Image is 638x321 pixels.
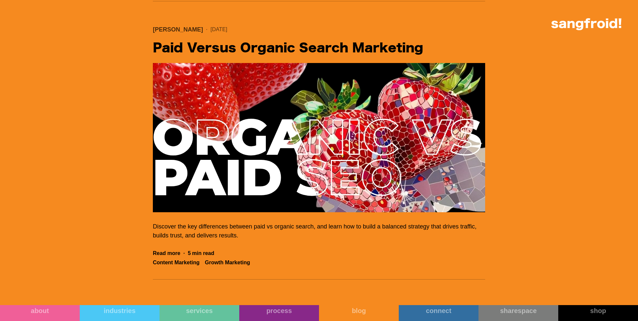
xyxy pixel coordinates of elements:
[551,18,621,30] img: logo
[319,305,399,321] a: blog
[153,250,180,257] div: Read more
[558,305,638,321] a: shop
[153,222,485,240] p: Discover the key differences between paid vs organic search, and learn how to build a balanced st...
[159,307,239,315] div: services
[258,125,278,129] a: privacy policy
[188,250,191,257] div: 5
[399,305,478,321] a: connect
[153,259,199,266] div: Content Marketing
[153,63,485,212] img: paid versus organic search illustrated as strawberries
[153,304,203,311] div: [PERSON_NAME]
[399,307,478,315] div: connect
[180,250,188,257] div: ·
[478,305,558,321] a: sharespace
[558,307,638,315] div: shop
[319,307,399,315] div: blog
[192,250,214,257] div: min read
[205,259,250,266] div: Growth Marketing
[80,307,159,315] div: industries
[203,304,210,311] div: ·
[153,250,214,257] a: Read more·5min read
[210,304,227,311] div: [DATE]
[478,307,558,315] div: sharespace
[159,305,239,321] a: services
[80,305,159,321] a: industries
[153,40,423,56] h2: Paid Versus Organic Search Marketing
[153,39,423,56] a: Paid Versus Organic Search Marketing
[239,305,319,321] a: process
[153,304,485,311] a: [PERSON_NAME]·[DATE]
[239,307,319,315] div: process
